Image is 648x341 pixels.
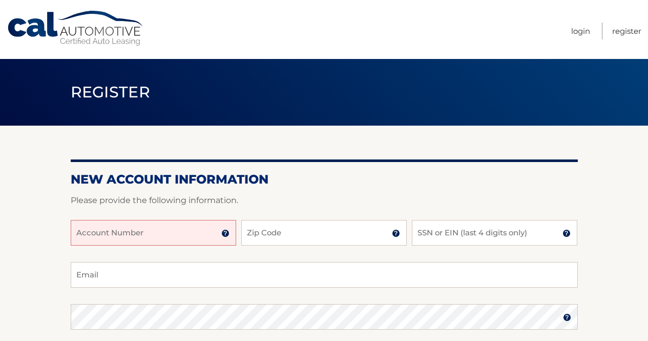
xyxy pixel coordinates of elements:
a: Login [571,23,590,39]
img: tooltip.svg [221,229,229,237]
span: Register [71,83,151,102]
h2: New Account Information [71,172,578,187]
a: Register [612,23,641,39]
input: SSN or EIN (last 4 digits only) [412,220,577,246]
a: Cal Automotive [7,10,145,47]
input: Email [71,262,578,288]
img: tooltip.svg [562,229,571,237]
img: tooltip.svg [563,313,571,322]
input: Account Number [71,220,236,246]
p: Please provide the following information. [71,193,578,208]
input: Zip Code [241,220,407,246]
img: tooltip.svg [392,229,400,237]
